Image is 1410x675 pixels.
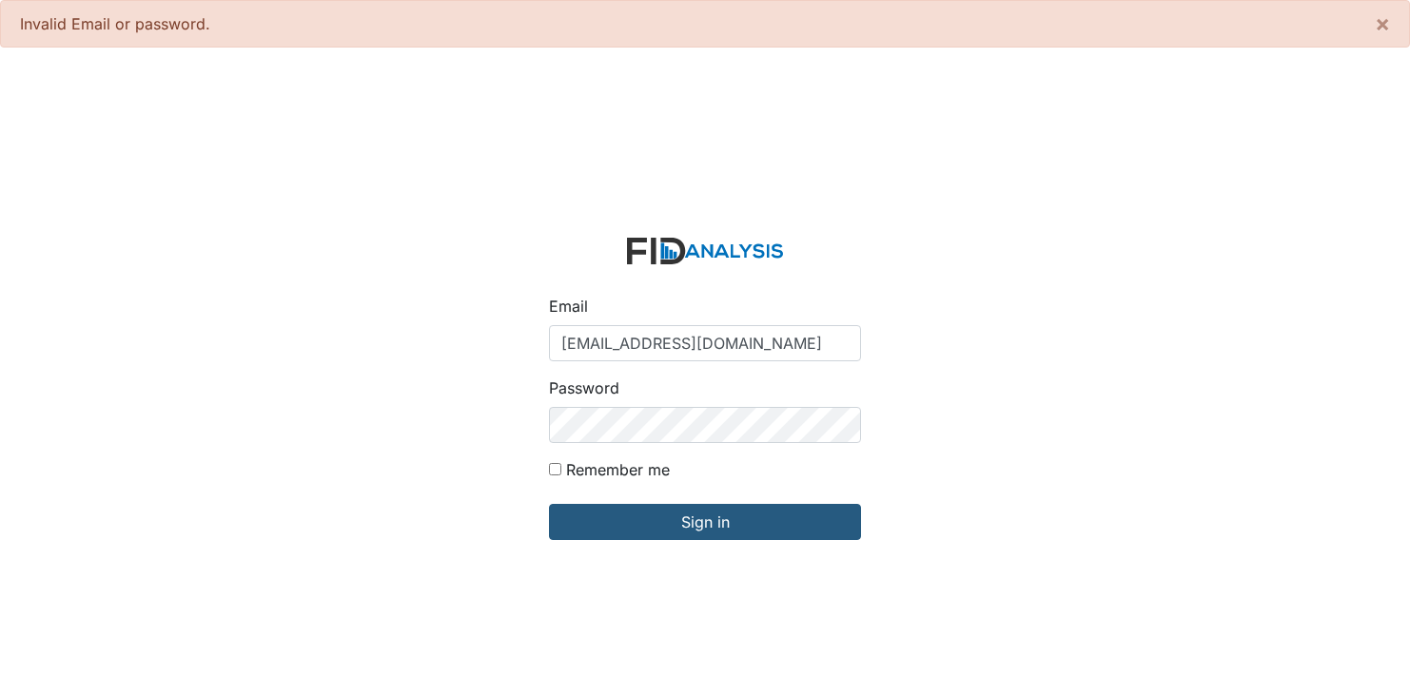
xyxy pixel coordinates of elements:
[1356,1,1409,47] button: ×
[627,238,783,265] img: logo-2fc8c6e3336f68795322cb6e9a2b9007179b544421de10c17bdaae8622450297.svg
[549,504,861,540] input: Sign in
[549,295,588,318] label: Email
[549,376,619,399] label: Password
[566,458,670,481] label: Remember me
[1375,10,1390,37] span: ×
